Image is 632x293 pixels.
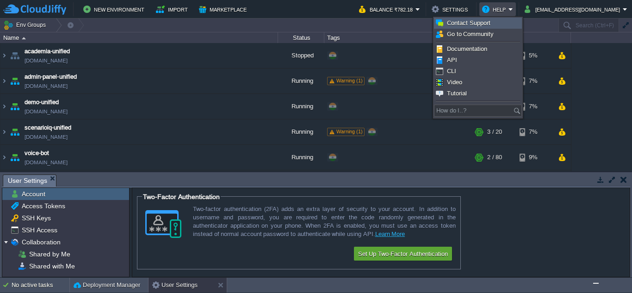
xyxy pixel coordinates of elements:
[432,4,471,15] button: Settings
[156,4,191,15] button: Import
[27,262,76,270] a: Shared with Me
[434,44,521,54] a: Documentation
[0,69,8,94] img: AMDAwAAAACH5BAEAAAAALAAAAAABAAEAAAICRAEAOw==
[20,214,52,222] a: SSH Keys
[22,37,26,39] img: AMDAwAAAACH5BAEAAAAALAAAAAABAAEAAAICRAEAOw==
[434,18,521,28] a: Contact Support
[25,123,71,132] a: scenarioiq-unified
[8,170,21,195] img: AMDAwAAAACH5BAEAAAAALAAAAAABAAEAAAICRAEAOw==
[447,79,462,86] span: Video
[434,77,521,87] a: Video
[447,90,467,97] span: Tutorial
[447,68,456,75] span: CLI
[20,226,59,234] a: SSH Access
[434,88,521,99] a: Tutorial
[278,119,324,144] div: Running
[278,170,324,195] div: Running
[25,132,68,142] a: [DOMAIN_NAME]
[27,250,72,258] a: Shared by Me
[520,170,550,195] div: 8%
[25,149,49,158] a: voice-bot
[25,81,68,91] a: [DOMAIN_NAME]
[593,256,623,284] iframe: chat widget
[278,94,324,119] div: Running
[336,129,363,134] span: Warning (1)
[355,248,451,259] button: Set Up Two-Factor Authentication
[487,119,502,144] div: 3 / 20
[520,69,550,94] div: 7%
[279,32,324,43] div: Status
[0,170,8,195] img: AMDAwAAAACH5BAEAAAAALAAAAAABAAEAAAICRAEAOw==
[143,193,220,200] span: Two-Factor Authentication
[525,4,623,15] button: [EMAIL_ADDRESS][DOMAIN_NAME]
[20,202,67,210] a: Access Tokens
[3,4,66,15] img: CloudJiffy
[0,119,8,144] img: AMDAwAAAACH5BAEAAAAALAAAAAABAAEAAAICRAEAOw==
[25,158,68,167] a: [DOMAIN_NAME]
[74,281,140,290] button: Deployment Manager
[520,43,550,68] div: 5%
[8,69,21,94] img: AMDAwAAAACH5BAEAAAAALAAAAAABAAEAAAICRAEAOw==
[25,107,68,116] a: [DOMAIN_NAME]
[447,56,457,63] span: API
[199,4,249,15] button: Marketplace
[8,145,21,170] img: AMDAwAAAACH5BAEAAAAALAAAAAABAAEAAAICRAEAOw==
[0,94,8,119] img: AMDAwAAAACH5BAEAAAAALAAAAAABAAEAAAICRAEAOw==
[0,43,8,68] img: AMDAwAAAACH5BAEAAAAALAAAAAABAAEAAAICRAEAOw==
[278,145,324,170] div: Running
[12,278,69,293] div: No active tasks
[1,32,278,43] div: Name
[152,281,198,290] button: User Settings
[336,78,363,83] span: Warning (1)
[359,4,415,15] button: Balance ₹782.18
[520,145,550,170] div: 9%
[25,56,68,65] a: [DOMAIN_NAME]
[482,4,508,15] button: Help
[278,69,324,94] div: Running
[375,231,405,237] a: Learn More
[8,43,21,68] img: AMDAwAAAACH5BAEAAAAALAAAAAABAAEAAAICRAEAOw==
[8,119,21,144] img: AMDAwAAAACH5BAEAAAAALAAAAAABAAEAAAICRAEAOw==
[20,190,47,198] a: Account
[20,238,62,246] a: Collaboration
[278,43,324,68] div: Stopped
[447,31,494,37] span: Go to Community
[3,19,49,31] button: Env Groups
[8,175,47,187] span: User Settings
[325,32,472,43] div: Tags
[25,98,59,107] a: demo-unified
[25,72,77,81] a: admin-panel-unified
[8,94,21,119] img: AMDAwAAAACH5BAEAAAAALAAAAAABAAEAAAICRAEAOw==
[434,66,521,76] a: CLI
[520,119,550,144] div: 7%
[0,145,8,170] img: AMDAwAAAACH5BAEAAAAALAAAAAABAAEAAAICRAEAOw==
[447,45,487,52] span: Documentation
[434,29,521,39] a: Go to Community
[193,205,456,238] div: Two-factor authentication (2FA) adds an extra layer of security to your account. In addition to u...
[25,47,70,56] a: academia-unified
[487,145,502,170] div: 2 / 80
[487,170,502,195] div: 2 / 80
[520,94,550,119] div: 7%
[434,55,521,65] a: API
[83,4,147,15] button: New Environment
[447,19,490,26] span: Contact Support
